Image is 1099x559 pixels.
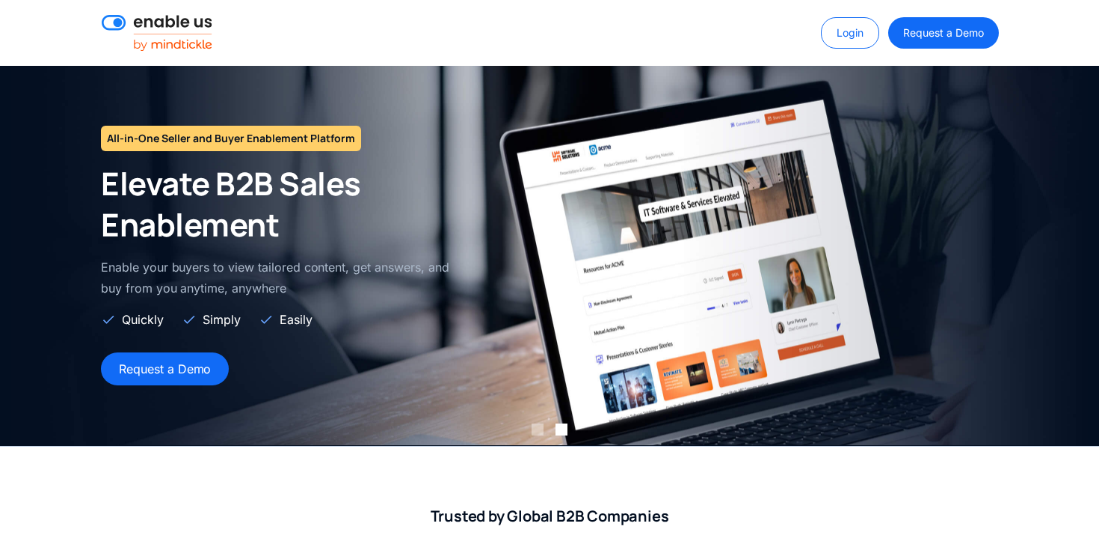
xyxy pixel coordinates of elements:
[101,312,116,327] img: Check Icon
[101,126,361,151] h1: All-in-One Seller and Buyer Enablement Platform
[821,17,879,49] a: Login
[182,312,197,327] img: Check Icon
[101,257,458,299] p: Enable your buyers to view tailored content, get answers, and buy from you anytime, anywhere
[532,424,544,436] div: Show slide 1 of 2
[259,312,274,327] img: Check Icon
[101,352,229,385] a: Request a Demo
[101,507,998,526] h2: Trusted by Global B2B Companies
[555,424,567,436] div: Show slide 2 of 2
[1030,490,1099,559] iframe: Qualified Messenger
[280,311,313,329] div: Easily
[122,311,164,329] div: Quickly
[101,163,458,245] h2: Elevate B2B Sales Enablement
[203,311,241,329] div: Simply
[888,17,998,49] a: Request a Demo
